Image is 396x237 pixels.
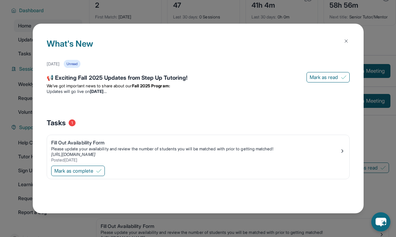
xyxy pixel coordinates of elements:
span: Mark as read [310,74,338,81]
span: We’ve got important news to share about our [47,83,132,88]
img: Mark as read [341,74,347,80]
img: Mark as complete [96,168,102,174]
div: [DATE] [47,61,60,67]
h1: What's New [47,38,350,60]
div: 📢 Exciting Fall 2025 Updates from Step Up Tutoring! [47,73,350,83]
div: Please update your availability and review the number of students you will be matched with prior ... [51,146,340,152]
a: Fill Out Availability FormPlease update your availability and review the number of students you w... [47,135,349,164]
button: chat-button [371,212,390,231]
span: Tasks [47,118,66,128]
strong: [DATE] [90,89,106,94]
div: Fill Out Availability Form [51,139,340,146]
span: Mark as complete [54,167,93,174]
a: [URL][DOMAIN_NAME] [51,152,95,157]
strong: Fall 2025 Program: [132,83,170,88]
div: Unread [64,60,80,68]
li: Updates will go live on [47,89,350,94]
img: Close Icon [343,38,349,44]
button: Mark as read [306,72,350,82]
span: 1 [69,119,76,126]
button: Mark as complete [51,166,105,176]
div: Posted [DATE] [51,157,340,163]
